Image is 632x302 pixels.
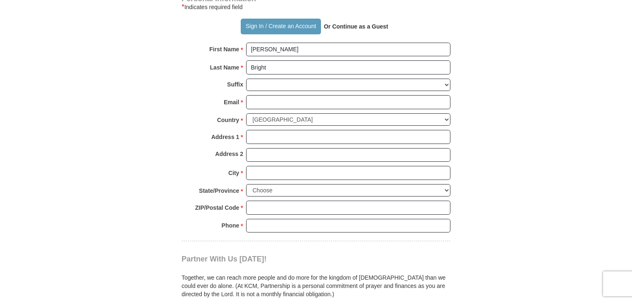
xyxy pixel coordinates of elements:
span: Partner With Us [DATE]! [182,255,267,263]
strong: Last Name [210,62,239,73]
strong: Address 1 [211,131,239,143]
div: Indicates required field [182,2,450,12]
strong: State/Province [199,185,239,197]
strong: Country [217,114,239,126]
strong: Or Continue as a Guest [324,23,388,30]
strong: Suffix [227,79,243,90]
strong: Address 2 [215,148,243,160]
strong: ZIP/Postal Code [195,202,239,213]
p: Together, we can reach more people and do more for the kingdom of [DEMOGRAPHIC_DATA] than we coul... [182,273,450,298]
button: Sign In / Create an Account [241,19,321,34]
strong: City [228,167,239,179]
strong: Phone [222,220,239,231]
strong: First Name [209,43,239,55]
strong: Email [224,96,239,108]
